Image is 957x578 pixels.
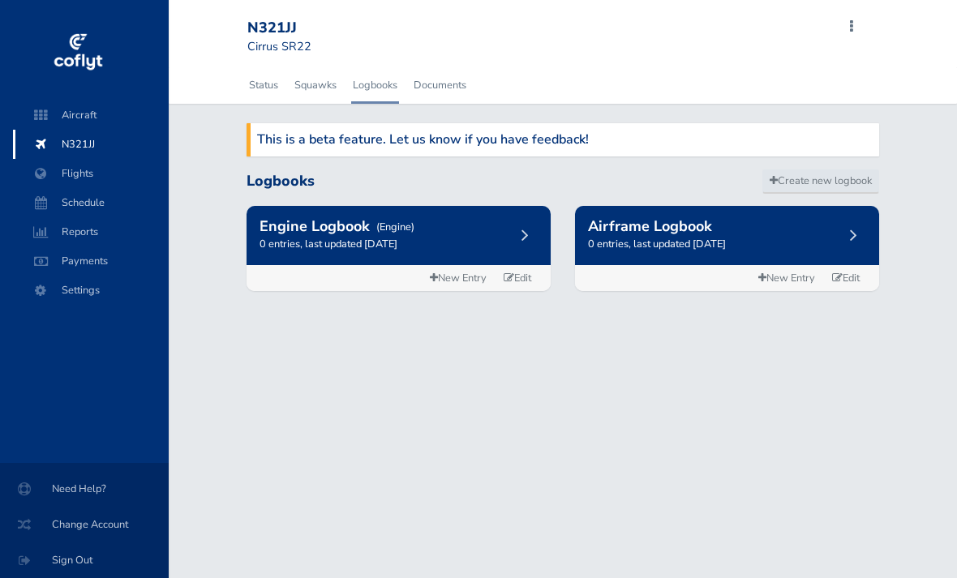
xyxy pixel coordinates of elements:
a: Edit [497,268,538,289]
span: Settings [29,276,152,305]
p: Logbooks [247,169,315,193]
span: Flights [29,159,152,188]
a: Engine Logbook (Engine) 0 entries, last updated [DATE] [247,206,551,265]
span: Sign Out [19,546,149,575]
span: Schedule [29,188,152,217]
span: Edit [832,271,860,285]
span: Need Help? [19,474,149,503]
span: Payments [29,246,152,276]
span: New Entry [758,271,815,285]
span: (Engine) [370,220,421,234]
p: 0 entries, last updated [DATE] [588,236,866,252]
span: Reports [29,217,152,246]
a: New Entry [752,268,822,289]
span: New Entry [430,271,487,285]
img: coflyt logo [51,28,105,77]
span: Create new logbook [770,173,872,188]
div: This is a beta feature. Let us know if you have feedback! [257,130,873,151]
span: Aircraft [29,101,152,130]
a: Status [247,67,280,103]
p: 0 entries, last updated [DATE] [260,236,538,252]
h2: Engine Logbook [260,219,370,233]
div: N321JJ [247,19,364,37]
h2: Airframe Logbook [588,219,712,233]
a: Edit [826,268,866,289]
a: Create new logbook [762,169,879,194]
a: Squawks [293,67,338,103]
a: New Entry [423,268,493,289]
small: Cirrus SR22 [247,38,311,54]
span: Edit [504,271,531,285]
a: Documents [412,67,468,103]
a: Airframe Logbook 0 entries, last updated [DATE] [575,206,879,265]
a: Logbooks [351,67,399,103]
span: Change Account [19,510,149,539]
span: N321JJ [29,130,152,159]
